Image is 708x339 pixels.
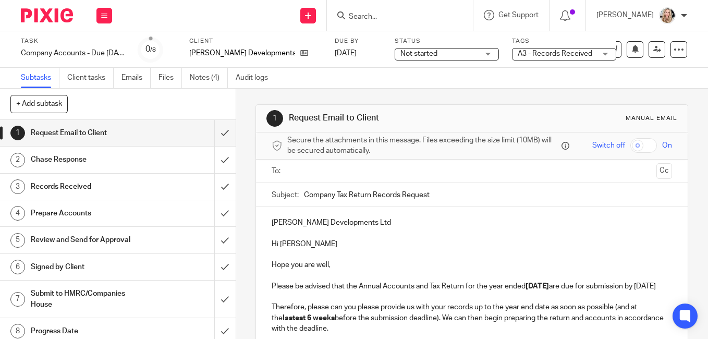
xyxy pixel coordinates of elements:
[526,283,549,290] strong: [DATE]
[189,37,322,45] label: Client
[518,50,592,57] span: A3 - Records Received
[656,163,672,179] button: Cc
[236,68,276,88] a: Audit logs
[31,286,146,312] h1: Submit to HMRC/Companies House
[596,10,654,20] p: [PERSON_NAME]
[498,11,539,19] span: Get Support
[335,37,382,45] label: Due by
[10,260,25,274] div: 6
[150,47,156,53] small: /8
[266,110,283,127] div: 1
[21,48,125,58] div: Company Accounts - Due 1st May 2023 Onwards
[272,166,283,176] label: To:
[287,135,559,156] span: Secure the attachments in this message. Files exceeding the size limit (10MB) will be secured aut...
[10,206,25,221] div: 4
[10,324,25,338] div: 8
[626,114,677,123] div: Manual email
[512,37,616,45] label: Tags
[31,205,146,221] h1: Prepare Accounts
[272,239,672,249] p: Hi [PERSON_NAME]
[189,48,295,58] p: [PERSON_NAME] Developments Ltd
[272,281,672,292] p: Please be advised that the Annual Accounts and Tax Return for the year ended are due for submissi...
[21,37,125,45] label: Task
[21,48,125,58] div: Company Accounts - Due [DATE] Onwards
[662,140,672,151] span: On
[121,68,151,88] a: Emails
[31,323,146,339] h1: Progress Date
[283,314,335,322] strong: lastest 6 weeks
[272,217,672,228] p: [PERSON_NAME] Developments Ltd
[10,126,25,140] div: 1
[10,233,25,248] div: 5
[31,232,146,248] h1: Review and Send for Approval
[348,13,442,22] input: Search
[190,68,228,88] a: Notes (4)
[67,68,114,88] a: Client tasks
[31,152,146,167] h1: Chase Response
[31,125,146,141] h1: Request Email to Client
[10,153,25,167] div: 2
[335,50,357,57] span: [DATE]
[272,302,672,334] p: Therefore, please can you please provide us with your records up to the year end date as soon as ...
[10,179,25,194] div: 3
[289,113,494,124] h1: Request Email to Client
[31,259,146,275] h1: Signed by Client
[659,7,676,24] img: headshoot%202.jpg
[10,292,25,307] div: 7
[145,43,156,55] div: 0
[10,95,68,113] button: + Add subtask
[272,190,299,200] label: Subject:
[21,8,73,22] img: Pixie
[395,37,499,45] label: Status
[592,140,625,151] span: Switch off
[158,68,182,88] a: Files
[400,50,437,57] span: Not started
[272,260,672,270] p: Hope you are well,
[21,68,59,88] a: Subtasks
[31,179,146,195] h1: Records Received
